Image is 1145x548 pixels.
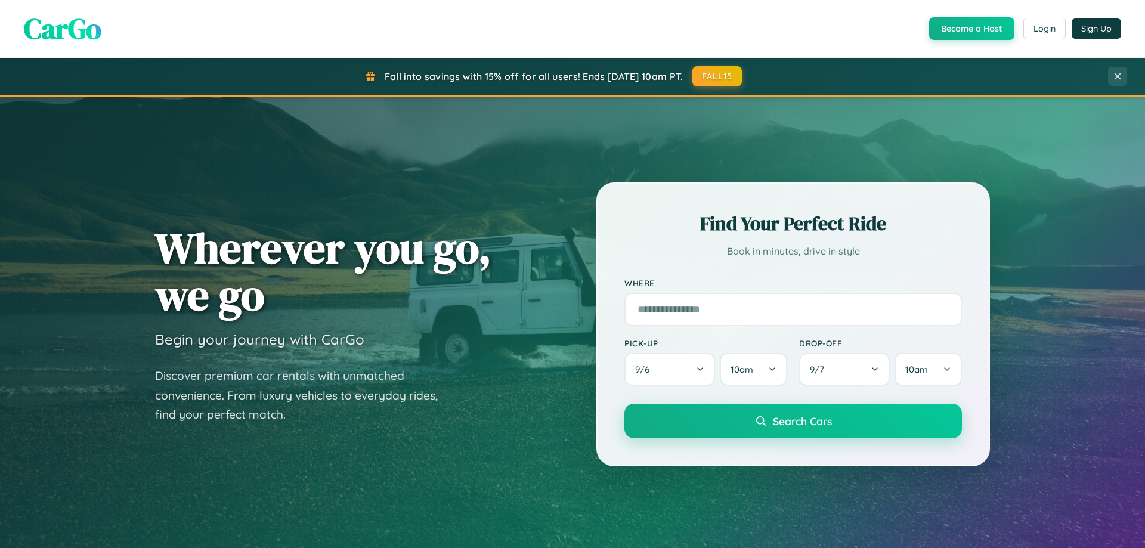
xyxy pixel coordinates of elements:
[155,366,453,425] p: Discover premium car rentals with unmatched convenience. From luxury vehicles to everyday rides, ...
[1023,18,1066,39] button: Login
[692,66,742,86] button: FALL15
[773,414,832,428] span: Search Cars
[929,17,1014,40] button: Become a Host
[799,338,962,348] label: Drop-off
[24,9,101,48] span: CarGo
[895,353,962,386] button: 10am
[155,224,491,318] h1: Wherever you go, we go
[624,210,962,237] h2: Find Your Perfect Ride
[731,364,753,375] span: 10am
[624,278,962,288] label: Where
[799,353,890,386] button: 9/7
[624,338,787,348] label: Pick-up
[155,330,364,348] h3: Begin your journey with CarGo
[905,364,928,375] span: 10am
[624,353,715,386] button: 9/6
[720,353,787,386] button: 10am
[385,70,683,82] span: Fall into savings with 15% off for all users! Ends [DATE] 10am PT.
[624,243,962,260] p: Book in minutes, drive in style
[624,404,962,438] button: Search Cars
[1072,18,1121,39] button: Sign Up
[810,364,830,375] span: 9 / 7
[635,364,655,375] span: 9 / 6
